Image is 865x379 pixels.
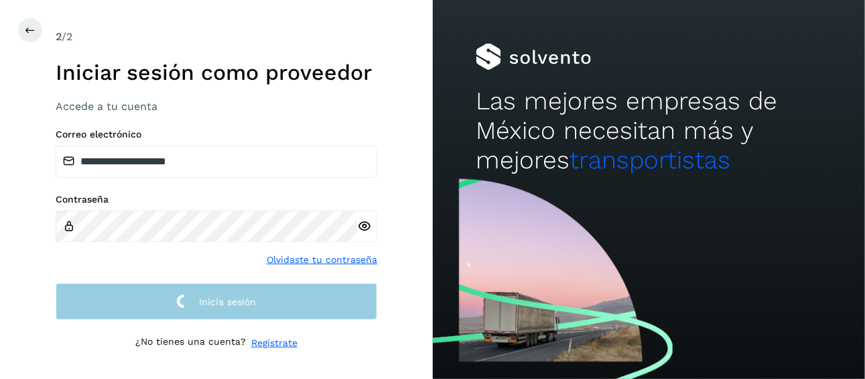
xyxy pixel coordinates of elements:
[476,87,821,176] h2: Las mejores empresas de México necesitan más y mejores
[199,297,256,307] span: Inicia sesión
[570,146,730,174] span: transportistas
[251,336,297,350] a: Regístrate
[267,253,377,267] a: Olvidaste tu contraseña
[56,129,377,140] label: Correo electrónico
[56,60,377,85] h1: Iniciar sesión como proveedor
[56,283,377,320] button: Inicia sesión
[135,336,246,350] p: ¿No tienes una cuenta?
[56,100,377,113] h3: Accede a tu cuenta
[56,194,377,205] label: Contraseña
